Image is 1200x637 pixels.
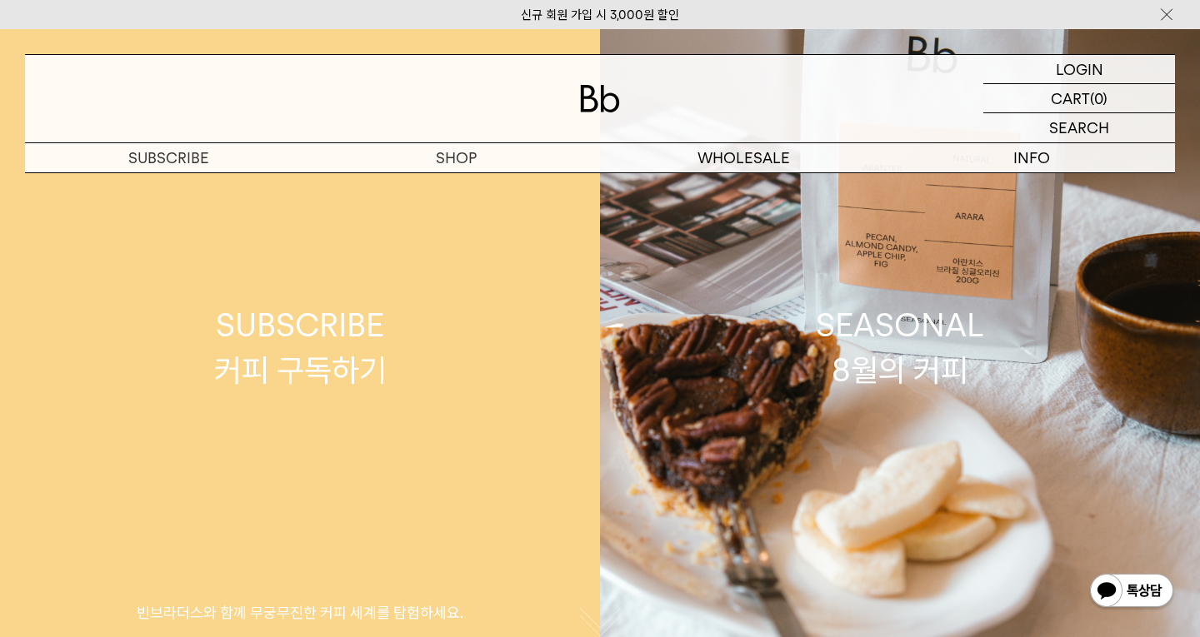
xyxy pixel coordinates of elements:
div: SEASONAL 8월의 커피 [816,303,984,391]
a: LOGIN [983,55,1175,84]
img: 카카오톡 채널 1:1 채팅 버튼 [1088,572,1175,612]
a: SUBSCRIBE [25,143,312,172]
div: SUBSCRIBE 커피 구독하기 [214,303,387,391]
p: CART [1051,84,1090,112]
p: LOGIN [1056,55,1103,83]
p: (0) [1090,84,1107,112]
a: 신규 회원 가입 시 3,000원 할인 [521,7,679,22]
p: SEARCH [1049,113,1109,142]
p: WHOLESALE [600,143,887,172]
a: SHOP [312,143,600,172]
a: CART (0) [983,84,1175,113]
p: INFO [887,143,1175,172]
img: 로고 [580,85,620,112]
